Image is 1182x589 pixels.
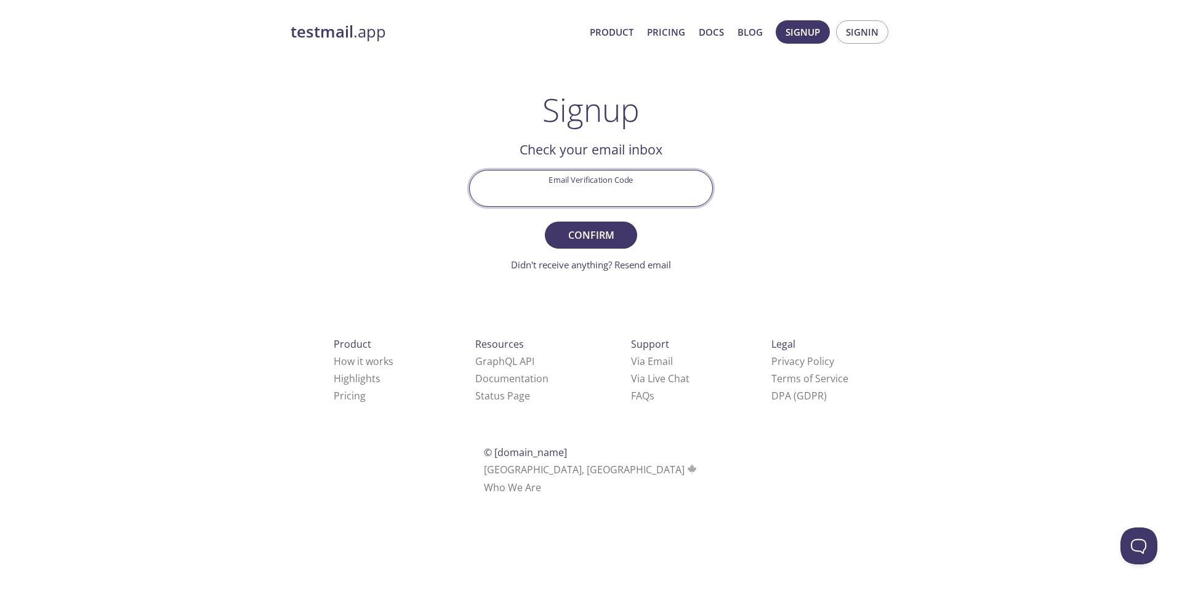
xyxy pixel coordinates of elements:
[484,446,567,459] span: © [DOMAIN_NAME]
[334,389,366,403] a: Pricing
[590,24,633,40] a: Product
[484,463,699,476] span: [GEOGRAPHIC_DATA], [GEOGRAPHIC_DATA]
[334,337,371,351] span: Product
[631,372,689,385] a: Via Live Chat
[291,21,353,42] strong: testmail
[771,337,795,351] span: Legal
[511,258,671,271] a: Didn't receive anything? Resend email
[334,372,380,385] a: Highlights
[334,355,393,368] a: How it works
[771,389,827,403] a: DPA (GDPR)
[291,22,580,42] a: testmail.app
[475,389,530,403] a: Status Page
[836,20,888,44] button: Signin
[475,355,534,368] a: GraphQL API
[631,337,669,351] span: Support
[558,226,624,244] span: Confirm
[738,24,763,40] a: Blog
[649,389,654,403] span: s
[771,372,848,385] a: Terms of Service
[631,389,654,403] a: FAQ
[484,481,541,494] a: Who We Are
[699,24,724,40] a: Docs
[786,24,820,40] span: Signup
[542,91,640,128] h1: Signup
[631,355,673,368] a: Via Email
[469,139,713,160] h2: Check your email inbox
[846,24,878,40] span: Signin
[776,20,830,44] button: Signup
[1120,527,1157,564] iframe: Help Scout Beacon - Open
[771,355,834,368] a: Privacy Policy
[545,222,637,249] button: Confirm
[475,372,549,385] a: Documentation
[475,337,524,351] span: Resources
[647,24,685,40] a: Pricing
